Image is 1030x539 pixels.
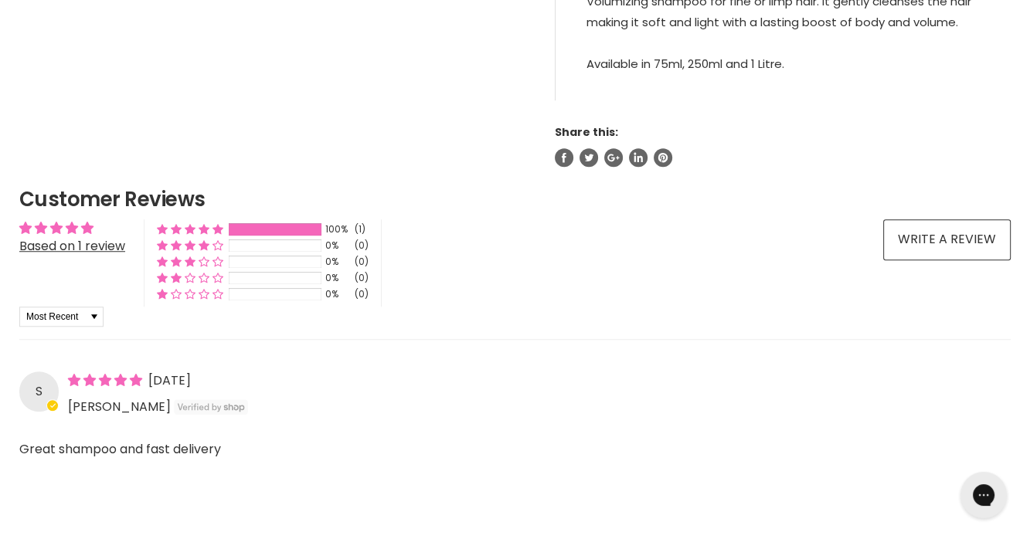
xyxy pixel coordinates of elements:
span: Share this: [555,124,618,140]
a: Write a review [883,219,1011,259]
iframe: Gorgias live chat messenger [953,466,1015,524]
span: [PERSON_NAME] [68,397,171,415]
span: [DATE] [148,371,191,389]
div: S [19,371,59,411]
img: Verified by Shop [174,399,249,415]
select: Sort dropdown [19,307,104,327]
div: 100% (1) reviews with 5 star rating [157,223,223,236]
span: 5 star review [68,371,145,389]
div: Average rating is 5.00 stars [19,219,125,237]
p: Great shampoo and fast delivery [19,439,1011,480]
a: Based on 1 review [19,237,125,255]
aside: Share this: [555,125,1011,167]
div: 100% [325,223,350,236]
div: (1) [355,223,365,236]
h2: Customer Reviews [19,185,1011,213]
